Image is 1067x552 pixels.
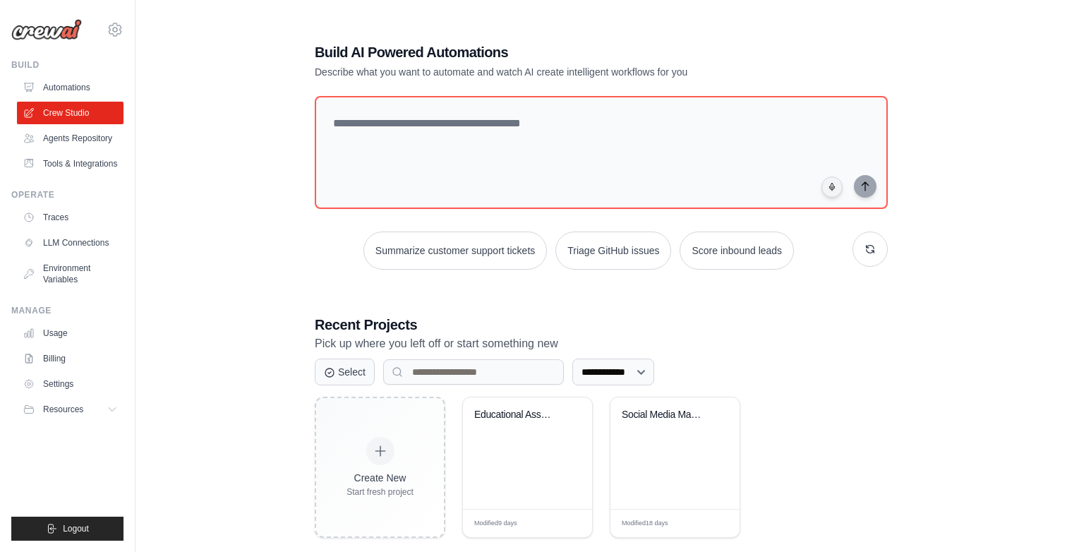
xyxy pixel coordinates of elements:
[17,152,123,175] a: Tools & Integrations
[622,409,707,421] div: Social Media Management Suite
[11,517,123,541] button: Logout
[17,102,123,124] a: Crew Studio
[17,373,123,395] a: Settings
[706,518,718,529] span: Edit
[11,19,82,40] img: Logo
[11,59,123,71] div: Build
[555,232,671,270] button: Triage GitHub issues
[474,409,560,421] div: Educational Assessment Creator & Manager
[315,335,888,353] p: Pick up where you left off or start something new
[315,315,888,335] h3: Recent Projects
[315,65,789,79] p: Describe what you want to automate and watch AI create intelligent workflows for you
[17,76,123,99] a: Automations
[43,404,83,415] span: Resources
[680,232,794,270] button: Score inbound leads
[17,347,123,370] a: Billing
[17,206,123,229] a: Traces
[17,127,123,150] a: Agents Repository
[17,232,123,254] a: LLM Connections
[559,518,571,529] span: Edit
[821,176,843,198] button: Click to speak your automation idea
[11,189,123,200] div: Operate
[17,398,123,421] button: Resources
[474,519,517,529] span: Modified 9 days
[852,232,888,267] button: Get new suggestions
[11,305,123,316] div: Manage
[363,232,547,270] button: Summarize customer support tickets
[17,257,123,291] a: Environment Variables
[622,519,668,529] span: Modified 18 days
[17,322,123,344] a: Usage
[315,359,375,385] button: Select
[63,523,89,534] span: Logout
[315,42,789,62] h1: Build AI Powered Automations
[346,486,414,498] div: Start fresh project
[346,471,414,485] div: Create New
